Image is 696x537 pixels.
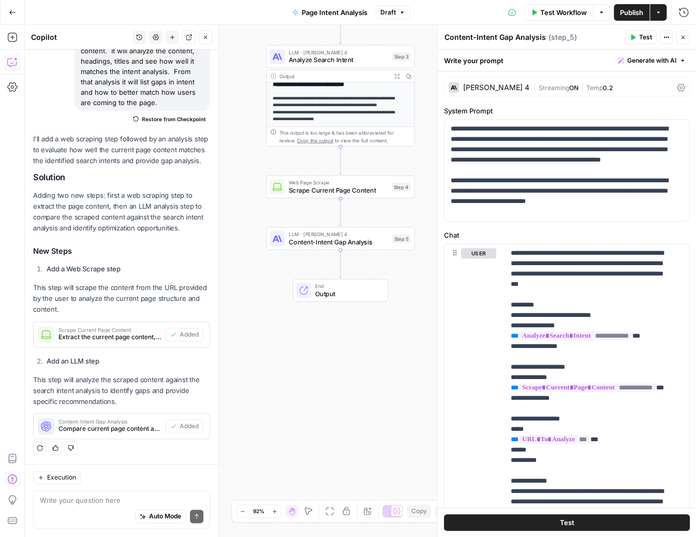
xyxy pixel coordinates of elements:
[549,32,577,42] span: ( step_5 )
[58,327,161,332] span: Scrape Current Page Content
[392,52,410,61] div: Step 3
[286,4,374,21] button: Page Intent Analysis
[438,50,696,71] div: Write your prompt
[392,182,410,191] div: Step 4
[315,289,380,298] span: Output
[463,84,529,91] div: [PERSON_NAME] 4
[279,129,410,144] div: This output is too large & has been abbreviated for review. to view the full content.
[339,198,342,226] g: Edge from step_4 to step_5
[58,332,161,342] span: Extract the current page content, headings, and structure for intent alignment analysis
[266,227,414,250] div: LLM · [PERSON_NAME] 4Content-Intent Gap AnalysisStep 5
[392,234,410,243] div: Step 5
[47,473,76,482] span: Execution
[579,82,586,92] span: |
[266,279,414,301] div: EndOutput
[33,134,210,166] p: I'll add a web scraping step followed by an analysis step to evaluate how well the current page c...
[58,424,161,433] span: Compare current page content against search intent analysis to identify gaps and optimization opp...
[33,172,210,182] h2: Solution
[614,4,649,21] button: Publish
[47,265,121,273] strong: Add a Web Scrape step
[339,147,342,175] g: Edge from step_3 to step_4
[33,374,210,407] p: This step will analyze the scraped content against the search intent analysis to identify gaps an...
[559,517,574,528] span: Test
[620,7,643,18] span: Publish
[31,32,129,42] div: Copilot
[586,84,603,92] span: Temp
[569,84,579,92] span: ON
[289,230,388,238] span: LLM · [PERSON_NAME] 4
[289,237,388,246] span: Content-Intent Gap Analysis
[614,54,690,67] button: Generate with AI
[33,282,210,315] p: This step will scrape the content from the URL provided by the user to analyze the current page s...
[339,16,342,44] g: Edge from step_2 to step_3
[289,55,388,64] span: Analyze Search Intent
[266,176,414,198] div: Web Page ScrapeScrape Current Page ContentStep 4
[444,230,690,240] label: Chat
[339,250,342,278] g: Edge from step_5 to end
[142,115,206,123] span: Restore from Checkpoint
[539,84,569,92] span: Streaming
[135,510,186,523] button: Auto Mode
[540,7,587,18] span: Test Workflow
[149,512,181,521] span: Auto Mode
[289,48,388,56] span: LLM · [PERSON_NAME] 4
[129,113,210,125] button: Restore from Checkpoint
[445,32,546,42] textarea: Content-Intent Gap Analysis
[461,248,496,258] button: user
[47,357,99,365] strong: Add an LLM step
[625,31,657,44] button: Test
[58,419,161,424] span: Content-Intent Gap Analysis
[380,8,396,17] span: Draft
[279,72,388,80] div: Output
[75,11,210,111] div: I want to add another step after the last one. It will take the url input from the user "url" and...
[180,330,199,339] span: Added
[411,506,426,516] span: Copy
[627,56,676,65] span: Generate with AI
[166,419,203,433] button: Added
[33,244,210,258] h3: New Steps
[289,185,388,195] span: Scrape Current Page Content
[407,504,431,518] button: Copy
[639,33,652,42] span: Test
[289,179,388,186] span: Web Page Scrape
[376,6,410,19] button: Draft
[33,190,210,234] p: Adding two new steps: first a web scraping step to extract the page content, then an LLM analysis...
[253,507,264,515] span: 92%
[315,282,380,290] span: End
[302,7,367,18] span: Page Intent Analysis
[166,328,203,341] button: Added
[444,514,690,531] button: Test
[534,82,539,92] span: |
[180,422,199,431] span: Added
[524,4,593,21] button: Test Workflow
[603,84,613,92] span: 0.2
[444,106,690,116] label: System Prompt
[33,471,81,484] button: Execution
[297,138,333,143] span: Copy the output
